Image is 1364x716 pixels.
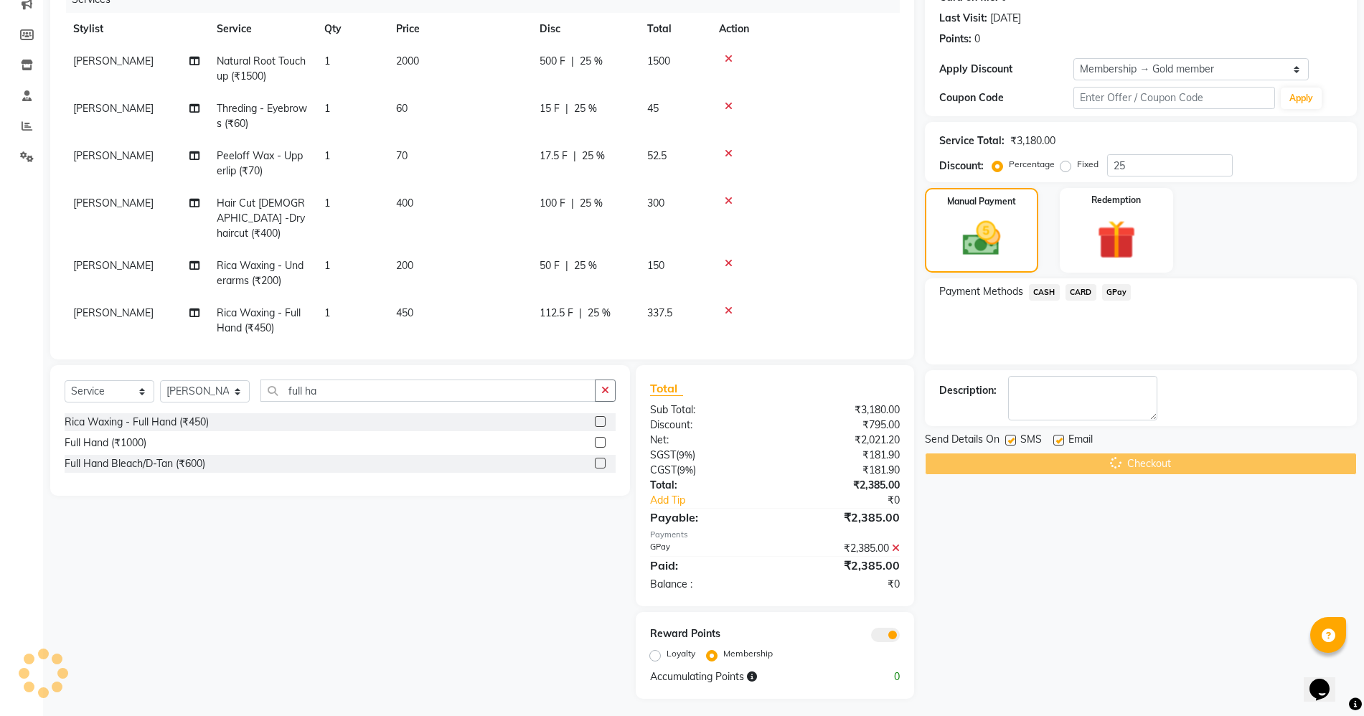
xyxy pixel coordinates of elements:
[647,102,659,115] span: 45
[1091,194,1141,207] label: Redemption
[710,13,900,45] th: Action
[775,509,911,526] div: ₹2,385.00
[565,101,568,116] span: |
[571,54,574,69] span: |
[1077,158,1099,171] label: Fixed
[396,197,413,209] span: 400
[540,54,565,69] span: 500 F
[650,463,677,476] span: CGST
[73,197,154,209] span: [PERSON_NAME]
[679,464,693,476] span: 9%
[647,306,672,319] span: 337.5
[775,402,911,418] div: ₹3,180.00
[639,402,775,418] div: Sub Total:
[324,149,330,162] span: 1
[580,196,603,211] span: 25 %
[387,13,531,45] th: Price
[1010,133,1055,149] div: ₹3,180.00
[1009,158,1055,171] label: Percentage
[723,647,773,660] label: Membership
[639,418,775,433] div: Discount:
[540,306,573,321] span: 112.5 F
[396,149,408,162] span: 70
[939,284,1023,299] span: Payment Methods
[639,13,710,45] th: Total
[639,669,843,684] div: Accumulating Points
[73,259,154,272] span: [PERSON_NAME]
[1068,432,1093,450] span: Email
[775,541,911,556] div: ₹2,385.00
[667,647,695,660] label: Loyalty
[650,529,900,541] div: Payments
[639,433,775,448] div: Net:
[396,55,419,67] span: 2000
[217,306,301,334] span: Rica Waxing - Full Hand (₹450)
[579,306,582,321] span: |
[540,196,565,211] span: 100 F
[1020,432,1042,450] span: SMS
[73,102,154,115] span: [PERSON_NAME]
[396,102,408,115] span: 60
[1304,659,1350,702] iframe: chat widget
[217,55,306,83] span: Natural Root Touchup (₹1500)
[217,149,303,177] span: Peeloff Wax - Upperlip (₹70)
[650,448,676,461] span: SGST
[217,197,305,240] span: Hair Cut [DEMOGRAPHIC_DATA] -Dry haircut (₹400)
[565,258,568,273] span: |
[582,149,605,164] span: 25 %
[639,448,775,463] div: ( )
[939,383,997,398] div: Description:
[65,456,205,471] div: Full Hand Bleach/D-Tan (₹600)
[775,478,911,493] div: ₹2,385.00
[208,13,316,45] th: Service
[65,13,208,45] th: Stylist
[947,195,1016,208] label: Manual Payment
[540,258,560,273] span: 50 F
[939,62,1073,77] div: Apply Discount
[647,55,670,67] span: 1500
[260,380,596,402] input: Search or Scan
[1102,284,1132,301] span: GPay
[647,259,664,272] span: 150
[324,197,330,209] span: 1
[574,101,597,116] span: 25 %
[571,196,574,211] span: |
[531,13,639,45] th: Disc
[540,149,568,164] span: 17.5 F
[775,433,911,448] div: ₹2,021.20
[573,149,576,164] span: |
[540,101,560,116] span: 15 F
[939,32,972,47] div: Points:
[639,626,775,642] div: Reward Points
[324,306,330,319] span: 1
[650,381,683,396] span: Total
[324,55,330,67] span: 1
[396,259,413,272] span: 200
[316,13,387,45] th: Qty
[396,306,413,319] span: 450
[639,493,798,508] a: Add Tip
[842,669,911,684] div: 0
[65,415,209,430] div: Rica Waxing - Full Hand (₹450)
[797,493,911,508] div: ₹0
[639,577,775,592] div: Balance :
[939,11,987,26] div: Last Visit:
[73,55,154,67] span: [PERSON_NAME]
[775,577,911,592] div: ₹0
[775,448,911,463] div: ₹181.90
[580,54,603,69] span: 25 %
[73,306,154,319] span: [PERSON_NAME]
[1029,284,1060,301] span: CASH
[324,259,330,272] span: 1
[679,449,692,461] span: 9%
[939,90,1073,105] div: Coupon Code
[775,463,911,478] div: ₹181.90
[951,217,1012,260] img: _cash.svg
[775,557,911,574] div: ₹2,385.00
[925,432,1000,450] span: Send Details On
[647,149,667,162] span: 52.5
[1085,215,1148,264] img: _gift.svg
[639,557,775,574] div: Paid:
[1281,88,1322,109] button: Apply
[639,478,775,493] div: Total:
